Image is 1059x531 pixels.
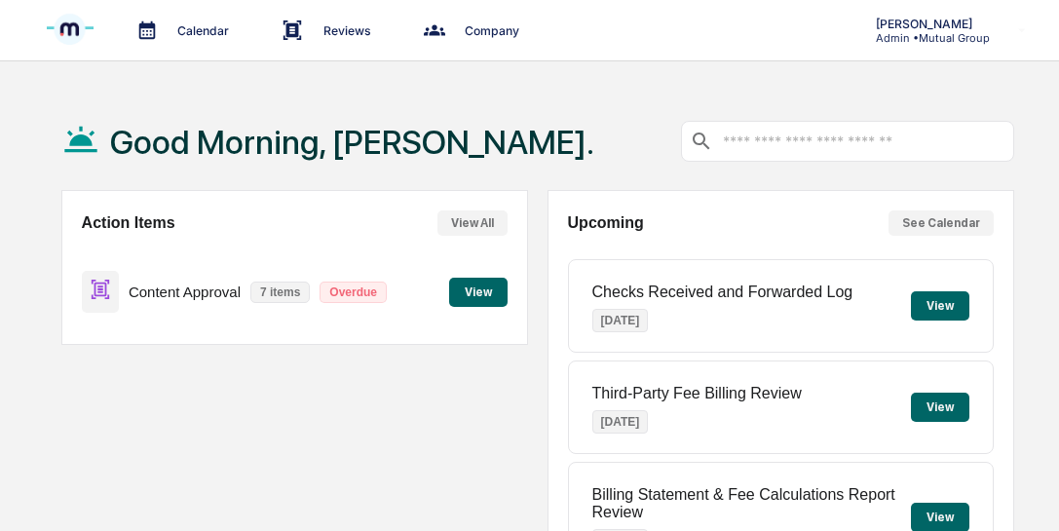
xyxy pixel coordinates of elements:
p: Content Approval [129,284,241,300]
p: Admin • Mutual Group [860,31,990,45]
p: Third-Party Fee Billing Review [592,385,802,402]
h1: Good Morning, [PERSON_NAME]. [110,123,594,162]
p: [DATE] [592,309,649,332]
h2: Upcoming [568,214,644,232]
p: Calendar [162,23,239,38]
button: View All [437,210,508,236]
p: Billing Statement & Fee Calculations Report Review [592,486,911,521]
p: Company [449,23,529,38]
h2: Action Items [82,214,175,232]
p: Reviews [308,23,381,38]
p: [PERSON_NAME] [860,17,990,31]
p: Overdue [320,282,387,303]
img: logo [47,4,94,57]
p: Checks Received and Forwarded Log [592,284,853,301]
button: View [911,393,969,422]
iframe: Open customer support [997,467,1049,519]
button: See Calendar [889,210,994,236]
p: 7 items [250,282,310,303]
button: View [911,291,969,321]
button: View [449,278,508,307]
p: [DATE] [592,410,649,434]
a: View [449,282,508,300]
